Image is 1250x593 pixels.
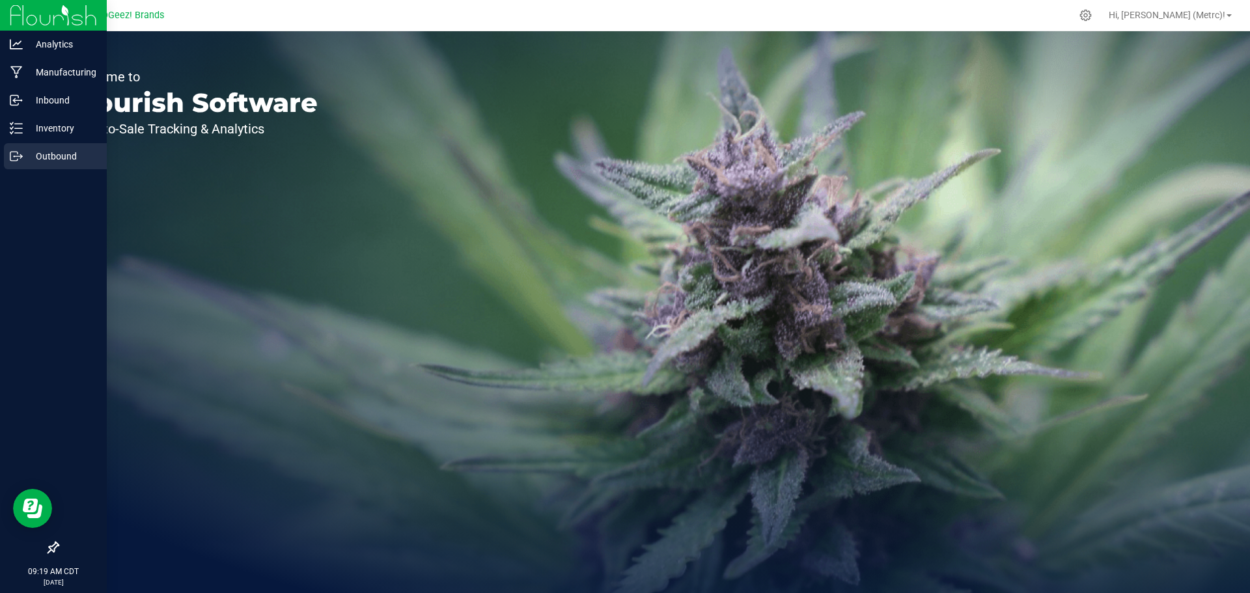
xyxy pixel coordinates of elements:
[102,10,164,21] span: OGeez! Brands
[70,90,318,116] p: Flourish Software
[10,66,23,79] inline-svg: Manufacturing
[10,38,23,51] inline-svg: Analytics
[1109,10,1225,20] span: Hi, [PERSON_NAME] (Metrc)!
[10,122,23,135] inline-svg: Inventory
[6,577,101,587] p: [DATE]
[10,150,23,163] inline-svg: Outbound
[23,120,101,136] p: Inventory
[13,489,52,528] iframe: Resource center
[23,148,101,164] p: Outbound
[70,122,318,135] p: Seed-to-Sale Tracking & Analytics
[23,64,101,80] p: Manufacturing
[10,94,23,107] inline-svg: Inbound
[23,36,101,52] p: Analytics
[6,566,101,577] p: 09:19 AM CDT
[1077,9,1094,21] div: Manage settings
[70,70,318,83] p: Welcome to
[23,92,101,108] p: Inbound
